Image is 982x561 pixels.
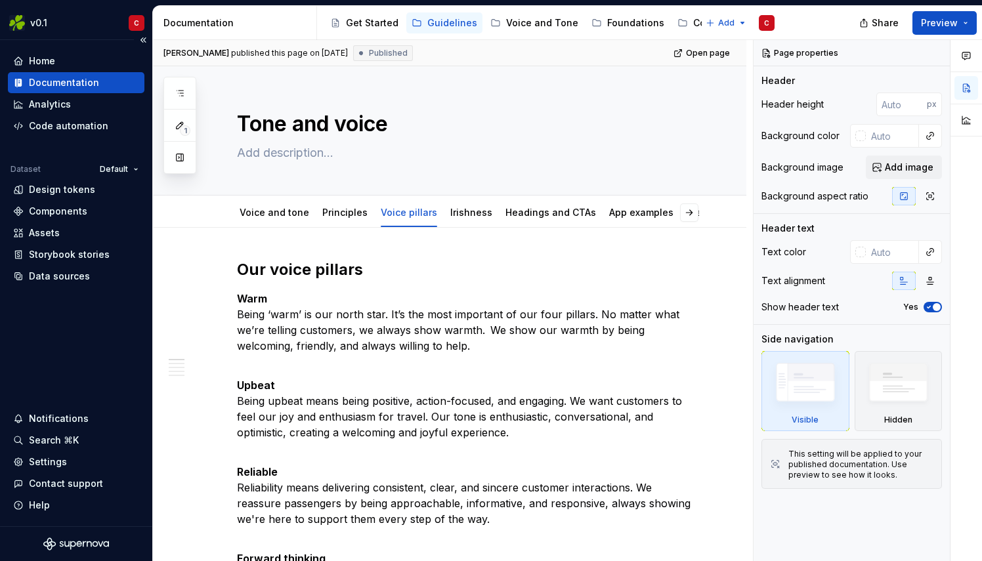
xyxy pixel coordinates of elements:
[30,16,47,30] div: v0.1
[29,248,110,261] div: Storybook stories
[163,48,229,58] span: [PERSON_NAME]
[3,9,150,37] button: v0.1C
[180,125,190,136] span: 1
[100,164,128,175] span: Default
[240,207,309,218] a: Voice and tone
[761,245,806,259] div: Text color
[764,18,769,28] div: C
[29,270,90,283] div: Data sources
[761,351,849,431] div: Visible
[29,98,71,111] div: Analytics
[8,115,144,136] a: Code automation
[325,12,404,33] a: Get Started
[237,362,694,440] p: Being upbeat means being positive, action-focused, and engaging. We want customers to feel our jo...
[586,12,670,33] a: Foundations
[903,302,918,312] label: Yes
[681,198,759,226] div: Web examples
[8,94,144,115] a: Analytics
[29,54,55,68] div: Home
[29,477,103,490] div: Contact support
[8,408,144,429] button: Notifications
[761,161,843,174] div: Background image
[237,465,278,478] strong: Reliable
[8,222,144,243] a: Assets
[761,222,815,235] div: Header text
[29,226,60,239] div: Assets
[672,12,757,33] a: Components
[163,16,311,30] div: Documentation
[8,72,144,93] a: Documentation
[876,93,927,116] input: Auto
[237,291,694,354] p: Being ‘warm’ is our north star. It’s the most important of our four pillars. No matter what we’re...
[761,274,825,287] div: Text alignment
[237,292,267,305] strong: Warm
[853,11,907,35] button: Share
[761,301,839,314] div: Show header text
[8,451,144,472] a: Settings
[866,124,919,148] input: Auto
[485,12,584,33] a: Voice and Tone
[381,207,437,218] a: Voice pillars
[29,119,108,133] div: Code automation
[912,11,977,35] button: Preview
[866,156,942,179] button: Add image
[234,108,691,140] textarea: Tone and voice
[8,495,144,516] button: Help
[237,448,694,527] p: Reliability means delivering consistent, clear, and sincere customer interactions. We reassure pa...
[369,48,408,58] span: Published
[506,16,578,30] div: Voice and Tone
[234,198,314,226] div: Voice and tone
[346,16,398,30] div: Get Started
[406,12,482,33] a: Guidelines
[317,198,373,226] div: Principles
[604,198,679,226] div: App examples
[686,48,730,58] span: Open page
[445,198,498,226] div: Irishness
[702,14,751,32] button: Add
[718,18,735,28] span: Add
[8,266,144,287] a: Data sources
[29,412,89,425] div: Notifications
[11,164,41,175] div: Dataset
[792,415,819,425] div: Visible
[761,333,834,346] div: Side navigation
[8,244,144,265] a: Storybook stories
[500,198,601,226] div: Headings and CTAs
[29,455,67,468] div: Settings
[761,74,795,87] div: Header
[921,16,958,30] span: Preview
[8,473,144,494] button: Contact support
[505,207,596,218] a: Headings and CTAs
[29,205,87,218] div: Components
[134,18,139,28] div: C
[94,160,144,178] button: Default
[872,16,899,30] span: Share
[609,207,673,218] a: App examples
[237,379,275,392] strong: Upbeat
[29,434,79,447] div: Search ⌘K
[8,201,144,222] a: Components
[322,207,368,218] a: Principles
[788,449,933,480] div: This setting will be applied to your published documentation. Use preview to see how it looks.
[761,98,824,111] div: Header height
[670,44,736,62] a: Open page
[8,51,144,72] a: Home
[134,31,152,49] button: Collapse sidebar
[927,99,937,110] p: px
[325,10,699,36] div: Page tree
[9,15,25,31] img: 56b5df98-d96d-4d7e-807c-0afdf3bdaefa.png
[237,260,363,279] strong: Our voice pillars
[450,207,492,218] a: Irishness
[427,16,477,30] div: Guidelines
[693,16,752,30] div: Components
[866,240,919,264] input: Auto
[761,129,840,142] div: Background color
[375,198,442,226] div: Voice pillars
[29,183,95,196] div: Design tokens
[855,351,943,431] div: Hidden
[8,430,144,451] button: Search ⌘K
[43,537,109,551] svg: Supernova Logo
[8,179,144,200] a: Design tokens
[761,190,868,203] div: Background aspect ratio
